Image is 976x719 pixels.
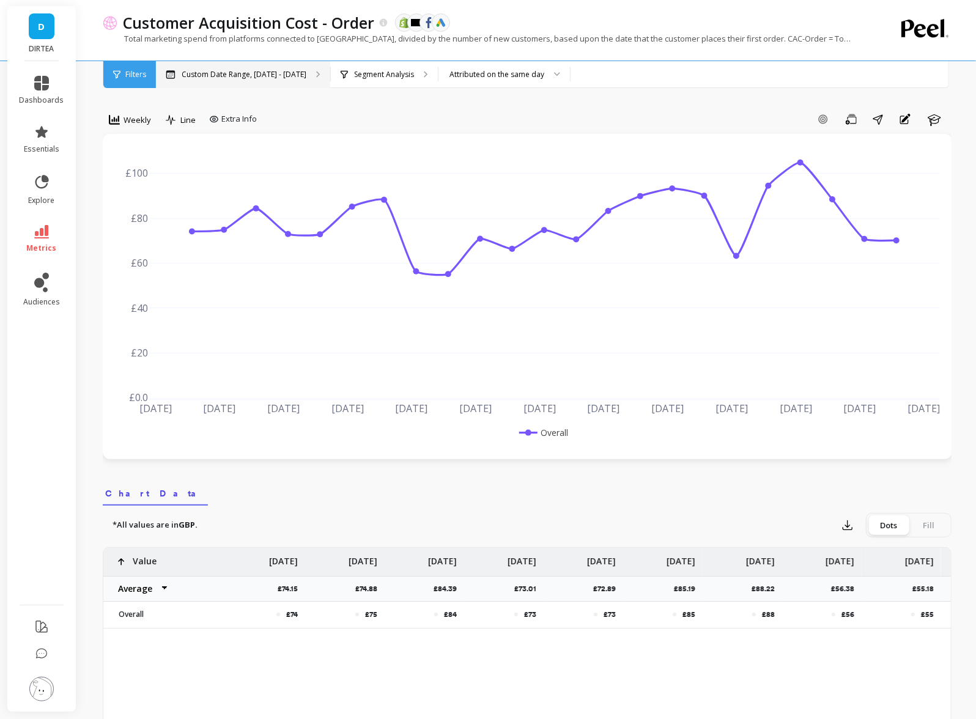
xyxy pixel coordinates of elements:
p: £56 [841,610,854,619]
div: Attributed on the same day [449,68,544,80]
nav: Tabs [103,477,952,506]
p: £74.15 [278,584,305,594]
p: £55.18 [912,584,941,594]
div: Dots [868,515,909,535]
p: [DATE] [587,548,616,567]
p: Custom Date Range, [DATE] - [DATE] [182,70,306,79]
p: Value [133,548,157,567]
span: essentials [24,144,59,154]
img: api.shopify.svg [399,17,410,28]
p: £84 [444,610,457,619]
span: Filters [125,70,146,79]
span: metrics [27,243,57,253]
p: £74.88 [355,584,385,594]
img: profile picture [29,677,54,701]
img: api.fb.svg [423,17,434,28]
img: header icon [103,15,117,30]
p: £73 [524,610,536,619]
p: [DATE] [508,548,536,567]
p: £55 [921,610,934,619]
p: [DATE] [667,548,695,567]
span: D [39,20,45,34]
p: £73.01 [514,584,544,594]
div: Fill [909,515,949,535]
span: Weekly [124,114,151,126]
span: Extra Info [221,113,257,125]
p: [DATE] [269,548,298,567]
span: Chart Data [105,487,205,500]
p: £73 [604,610,616,619]
p: £85 [682,610,695,619]
p: £72.89 [593,584,623,594]
span: explore [29,196,55,205]
span: audiences [23,297,60,307]
p: £85.19 [674,584,703,594]
p: £88.22 [752,584,782,594]
p: £74 [286,610,298,619]
p: Total marketing spend from platforms connected to [GEOGRAPHIC_DATA], divided by the number of new... [103,33,851,44]
span: Line [180,114,196,126]
img: api.google.svg [435,17,446,28]
p: Segment Analysis [354,70,414,79]
span: dashboards [20,95,64,105]
p: [DATE] [905,548,934,567]
p: Overall [111,610,218,619]
p: £56.38 [831,584,862,594]
p: [DATE] [826,548,854,567]
p: £88 [762,610,775,619]
p: [DATE] [349,548,377,567]
p: [DATE] [428,548,457,567]
strong: GBP. [179,519,198,530]
img: api.klaviyo.svg [411,19,422,26]
p: *All values are in [113,519,198,531]
p: [DATE] [746,548,775,567]
p: £84.39 [434,584,464,594]
p: Customer Acquisition Cost - Order [124,12,375,33]
p: DIRTEA [20,44,64,54]
p: £75 [365,610,377,619]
